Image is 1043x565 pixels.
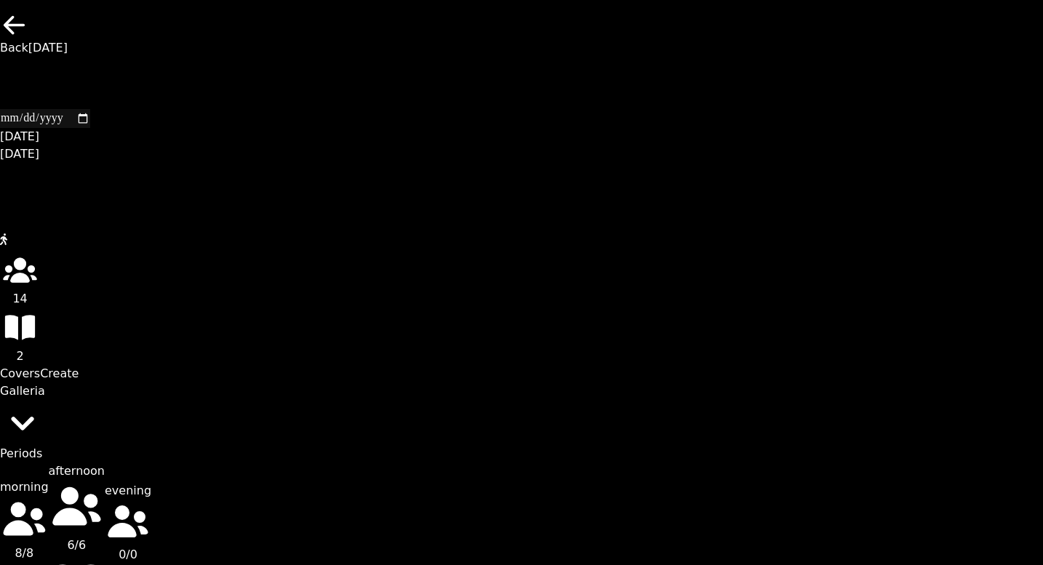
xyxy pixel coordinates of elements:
[49,537,105,554] p: 6 / 6
[17,349,24,363] span: 2
[40,366,79,380] span: Create
[12,292,27,305] span: 14
[105,482,151,500] p: evening
[105,546,151,564] p: 0 / 0
[28,41,68,55] span: [DATE]
[40,365,79,382] button: Create
[49,462,105,480] p: afternoon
